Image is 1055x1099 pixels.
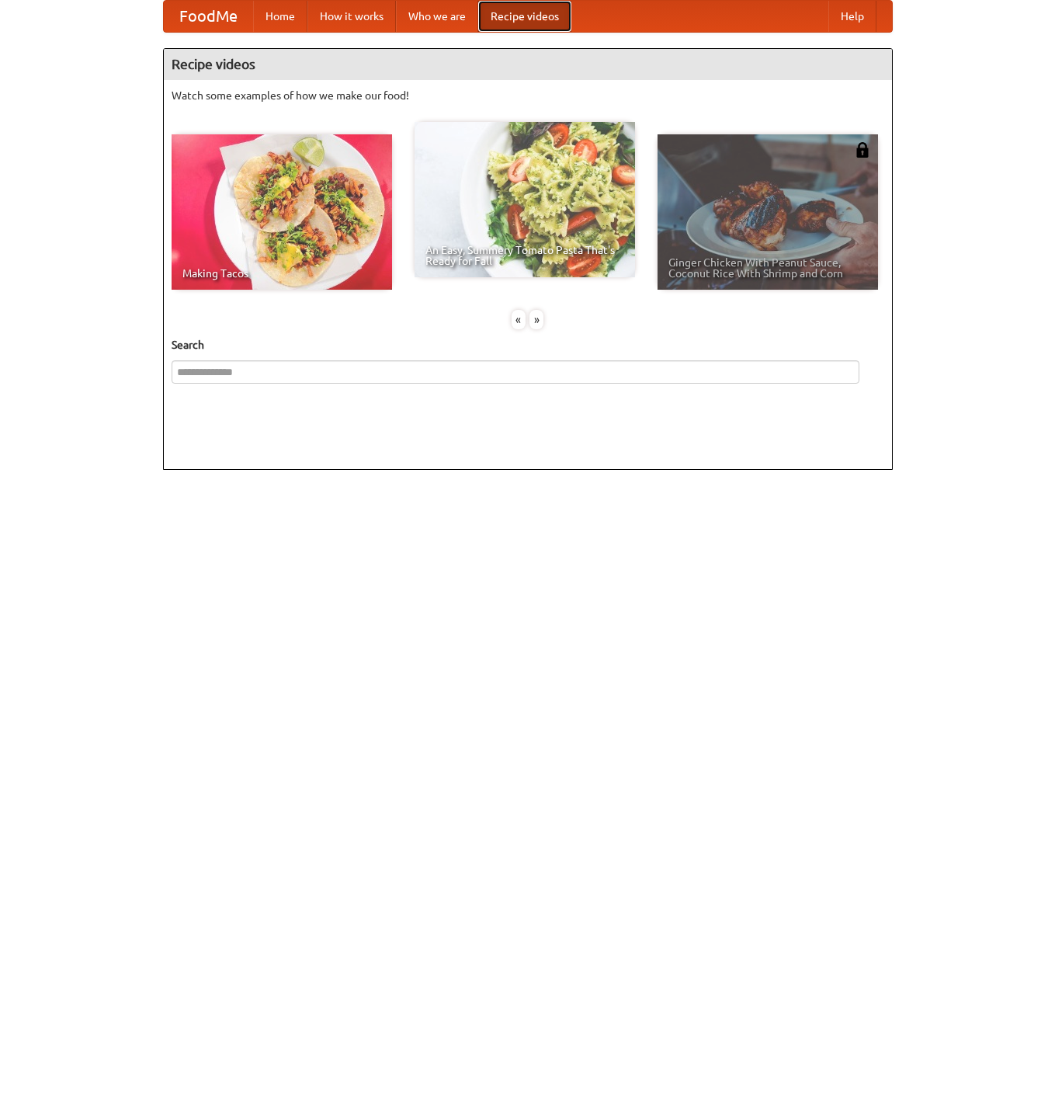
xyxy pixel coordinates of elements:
h4: Recipe videos [164,49,892,80]
a: FoodMe [164,1,253,32]
a: Home [253,1,307,32]
a: Making Tacos [172,134,392,290]
img: 483408.png [855,142,870,158]
div: » [529,310,543,329]
p: Watch some examples of how we make our food! [172,88,884,103]
span: An Easy, Summery Tomato Pasta That's Ready for Fall [425,245,624,266]
div: « [512,310,526,329]
a: Help [828,1,876,32]
a: Who we are [396,1,478,32]
span: Making Tacos [182,268,381,279]
h5: Search [172,337,884,353]
a: An Easy, Summery Tomato Pasta That's Ready for Fall [415,122,635,277]
a: How it works [307,1,396,32]
a: Recipe videos [478,1,571,32]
